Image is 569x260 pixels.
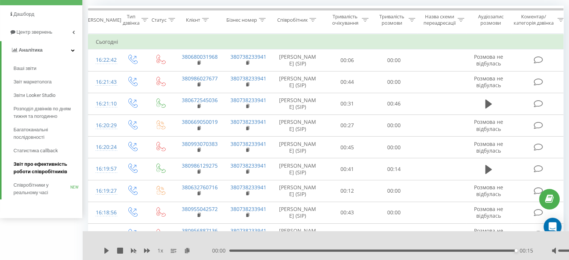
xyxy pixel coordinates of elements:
span: 00:00 [212,247,229,254]
td: 00:31 [324,93,371,114]
a: 380669050019 [182,118,218,125]
td: 00:14 [371,158,417,180]
div: Клієнт [186,17,200,23]
td: 00:41 [324,158,371,180]
span: Розмова не відбулась [474,205,503,219]
span: Багатоканальні послідовності [13,126,79,141]
div: 16:18:50 [96,227,111,242]
td: 00:27 [324,114,371,136]
td: 00:06 [324,49,371,71]
a: 380986027677 [182,75,218,82]
span: Звіт про ефективність роботи співробітників [13,160,79,175]
div: Статус [152,17,166,23]
div: Аудіозапис розмови [472,13,509,26]
span: Розмова не відбулась [474,184,503,198]
div: Open Intercom Messenger [544,218,562,236]
a: Звіти Looker Studio [13,89,82,102]
span: Ваші звіти [13,65,36,72]
td: 00:44 [324,71,371,93]
span: Дашборд [13,11,34,17]
span: Центр звернень [16,29,52,35]
div: 16:20:24 [96,140,111,155]
td: 00:00 [371,180,417,202]
div: Назва схеми переадресації [423,13,456,26]
div: 16:19:57 [96,162,111,176]
td: 00:43 [324,202,371,223]
span: Звіти Looker Studio [13,92,55,99]
span: Розмова не відбулась [474,75,503,89]
a: 380672545036 [182,97,218,104]
span: Розмова не відбулась [474,227,503,241]
a: Розподіл дзвінків по дням тижня та погодинно [13,102,82,123]
a: 380738233941 [230,162,266,169]
a: 380632760716 [182,184,218,191]
td: [PERSON_NAME] (SIP) [272,180,324,202]
span: Аналiтика [19,47,43,53]
span: Статистика callback [13,147,58,155]
div: 16:21:43 [96,75,111,89]
a: Ваші звіти [13,62,82,75]
div: Тип дзвінка [123,13,140,26]
div: Accessibility label [515,249,518,252]
a: Співробітники у реальному часіNEW [13,178,82,199]
td: [PERSON_NAME] (SIP) [272,114,324,136]
a: 380738233941 [230,53,266,60]
div: 16:18:56 [96,205,111,220]
td: 00:46 [371,93,417,114]
a: Статистика callback [13,144,82,157]
a: 380738233941 [230,118,266,125]
div: 16:21:10 [96,97,111,111]
td: 00:00 [371,223,417,245]
td: 00:45 [324,137,371,158]
td: 00:00 [371,202,417,223]
td: [PERSON_NAME] (SIP) [272,202,324,223]
div: Співробітник [277,17,308,23]
td: [PERSON_NAME] (SIP) [272,137,324,158]
a: 380680031968 [182,53,218,60]
td: [PERSON_NAME] (SIP) [272,223,324,245]
td: 00:00 [371,71,417,93]
td: [PERSON_NAME] (SIP) [272,49,324,71]
span: Розмова не відбулась [474,118,503,132]
a: Багатоканальні послідовності [13,123,82,144]
td: [PERSON_NAME] (SIP) [272,71,324,93]
a: 380738233941 [230,140,266,147]
span: Розмова не відбулась [474,140,503,154]
a: 380956887136 [182,227,218,234]
a: 380955042572 [182,205,218,212]
a: 380738233941 [230,227,266,234]
span: 00:15 [520,247,533,254]
td: 00:00 [371,137,417,158]
a: 380738233941 [230,97,266,104]
td: [PERSON_NAME] (SIP) [272,93,324,114]
div: Бізнес номер [226,17,257,23]
div: 16:20:29 [96,118,111,133]
span: Розподіл дзвінків по дням тижня та погодинно [13,105,79,120]
a: 380738233941 [230,75,266,82]
a: Аналiтика [1,41,82,59]
span: Співробітники у реальному часі [13,181,70,196]
a: 380738233941 [230,205,266,212]
td: 00:47 [324,223,371,245]
a: Звіт маркетолога [13,75,82,89]
td: 00:00 [371,49,417,71]
span: 1 x [157,247,163,254]
div: Тривалість розмови [377,13,407,26]
span: Звіт маркетолога [13,78,52,86]
div: [PERSON_NAME] [83,17,121,23]
a: Звіт про ефективність роботи співробітників [13,157,82,178]
td: Сьогодні [88,34,567,49]
a: 380986129275 [182,162,218,169]
td: [PERSON_NAME] (SIP) [272,158,324,180]
div: 16:19:27 [96,184,111,198]
td: 00:12 [324,180,371,202]
a: 380738233941 [230,184,266,191]
div: 16:22:42 [96,53,111,67]
div: Тривалість очікування [330,13,360,26]
a: 380993070383 [182,140,218,147]
span: Розмова не відбулась [474,53,503,67]
div: Коментар/категорія дзвінка [512,13,556,26]
td: 00:00 [371,114,417,136]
